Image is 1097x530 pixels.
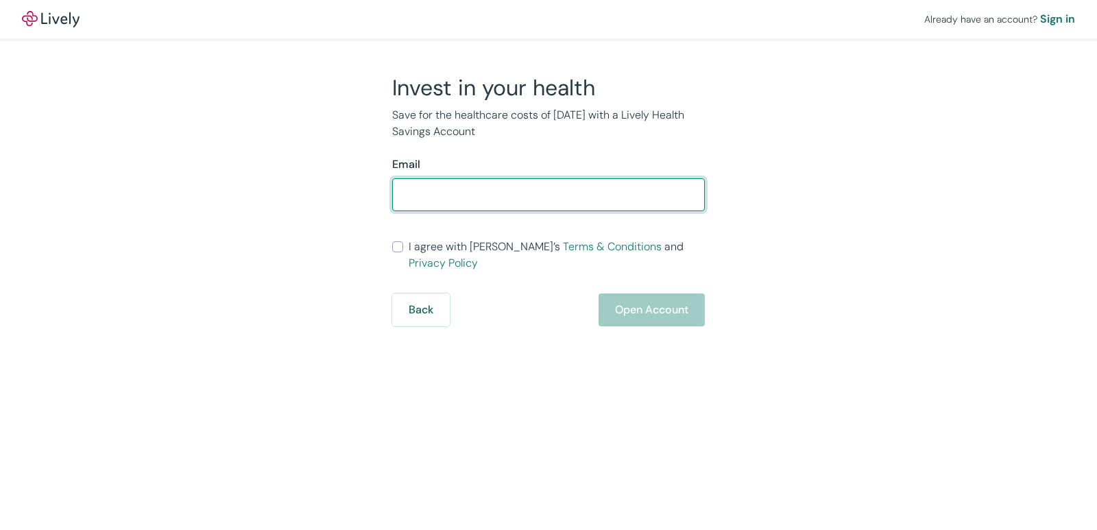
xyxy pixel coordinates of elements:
[22,11,80,27] img: Lively
[924,11,1075,27] div: Already have an account?
[409,239,705,272] span: I agree with [PERSON_NAME]’s and
[409,256,478,270] a: Privacy Policy
[563,239,662,254] a: Terms & Conditions
[392,107,705,140] p: Save for the healthcare costs of [DATE] with a Lively Health Savings Account
[392,74,705,101] h2: Invest in your health
[392,293,450,326] button: Back
[1040,11,1075,27] a: Sign in
[392,156,420,173] label: Email
[22,11,80,27] a: LivelyLively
